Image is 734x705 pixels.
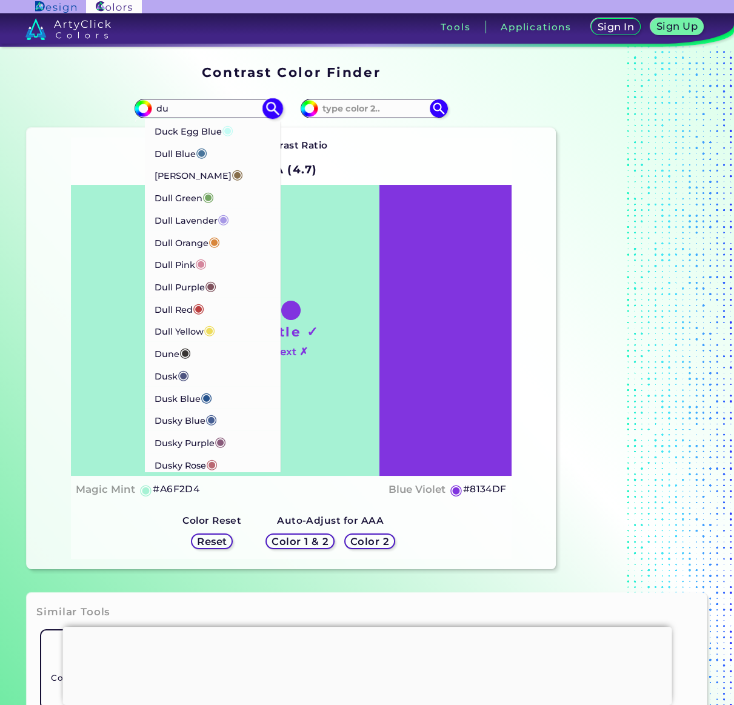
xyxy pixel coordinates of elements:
[155,230,220,253] p: Dull Orange
[153,481,199,497] h5: #A6F2D4
[209,233,220,249] span: ◉
[76,481,135,498] h4: Magic Mint
[195,255,207,271] span: ◉
[218,211,229,227] span: ◉
[46,672,114,695] h5: Color Shades Finder
[178,367,189,383] span: ◉
[205,278,216,293] span: ◉
[262,98,284,119] img: icon search
[155,386,212,409] p: Dusk Blue
[155,453,218,475] p: Dusky Rose
[441,22,470,32] h3: Tools
[62,627,672,702] iframe: Advertisement
[561,61,712,574] iframe: Advertisement
[255,139,328,151] strong: Contrast Ratio
[259,156,323,183] h2: AA (4.7)
[155,275,216,297] p: Dull Purple
[463,481,507,497] h5: #8134DF
[155,163,243,185] p: [PERSON_NAME]
[202,63,381,81] h1: Contrast Color Finder
[155,208,229,230] p: Dull Lavender
[199,537,226,546] h5: Reset
[182,515,241,526] strong: Color Reset
[222,122,233,138] span: ◉
[658,22,696,31] h5: Sign Up
[155,408,217,430] p: Dusky Blue
[593,19,638,35] a: Sign In
[201,389,212,405] span: ◉
[155,185,214,208] p: Dull Green
[204,322,215,338] span: ◉
[155,297,204,319] p: Dull Red
[35,1,76,13] img: ArtyClick Design logo
[352,537,387,546] h5: Color 2
[277,515,384,526] strong: Auto-Adjust for AAA
[389,481,445,498] h4: Blue Violet
[36,605,110,620] h3: Similar Tools
[155,119,233,141] p: Duck Egg Blue
[653,19,701,35] a: Sign Up
[275,343,308,361] h4: Text ✗
[155,319,215,341] p: Dull Yellow
[155,141,207,164] p: Dull Blue
[25,18,111,40] img: logo_artyclick_colors_white.svg
[430,99,448,118] img: icon search
[263,322,319,341] h1: Title ✓
[155,430,226,453] p: Dusky Purple
[202,189,214,204] span: ◉
[155,364,189,386] p: Dusk
[205,411,217,427] span: ◉
[450,483,463,497] h5: ◉
[318,100,431,116] input: type color 2..
[215,433,226,449] span: ◉
[206,456,218,472] span: ◉
[232,166,243,182] span: ◉
[599,22,632,32] h5: Sign In
[179,344,191,360] span: ◉
[139,483,153,497] h5: ◉
[501,22,572,32] h3: Applications
[155,252,207,275] p: Dull Pink
[155,341,191,364] p: Dune
[152,100,265,116] input: type color 1..
[196,144,207,160] span: ◉
[193,300,204,316] span: ◉
[275,537,326,546] h5: Color 1 & 2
